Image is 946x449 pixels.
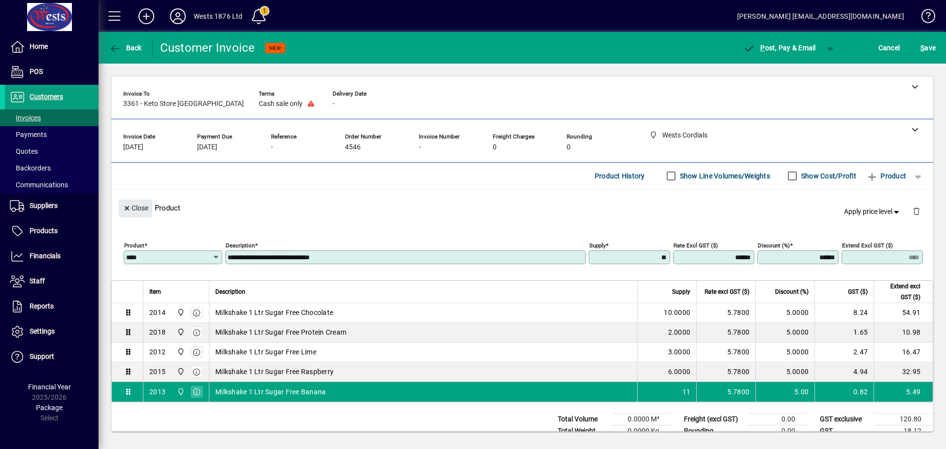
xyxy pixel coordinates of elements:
div: 5.7800 [703,308,749,317]
td: 18.12 [874,425,933,437]
td: 32.95 [874,362,933,382]
span: Discount (%) [775,286,809,297]
a: Reports [5,294,99,319]
span: Description [215,286,245,297]
span: Package [36,404,63,412]
div: 5.7800 [703,327,749,337]
button: Post, Pay & Email [739,39,821,57]
a: Invoices [5,109,99,126]
span: Cancel [878,40,900,56]
div: Customer Invoice [160,40,255,56]
mat-label: Description [226,242,255,248]
a: Suppliers [5,194,99,218]
a: Communications [5,176,99,193]
span: Backorders [10,164,51,172]
div: 2015 [149,367,166,377]
td: 120.80 [874,413,933,425]
span: Support [30,352,54,360]
span: Products [30,227,58,235]
button: Close [119,200,152,217]
a: Payments [5,126,99,143]
td: 16.47 [874,343,933,362]
a: Products [5,219,99,243]
div: 2018 [149,327,166,337]
span: Wests Cordials [174,327,186,338]
div: Wests 1876 Ltd [194,8,242,24]
span: NEW [269,45,281,51]
td: 2.47 [814,343,874,362]
button: Cancel [876,39,903,57]
td: 8.24 [814,303,874,323]
span: Communications [10,181,68,189]
app-page-header-button: Delete [905,207,928,215]
td: Total Volume [553,413,612,425]
span: GST ($) [848,286,868,297]
label: Show Cost/Profit [799,171,856,181]
mat-label: Supply [589,242,606,248]
a: Financials [5,244,99,269]
a: Knowledge Base [914,2,934,34]
label: Show Line Volumes/Weights [678,171,770,181]
span: Milkshake 1 Ltr Sugar Free Chocolate [215,308,333,317]
span: Close [123,200,148,216]
span: Rate excl GST ($) [705,286,749,297]
td: 10.98 [874,323,933,343]
button: Product History [591,167,649,185]
span: - [271,143,273,151]
span: [DATE] [123,143,143,151]
div: 5.7800 [703,387,749,397]
td: 5.0000 [755,303,814,323]
div: 5.7800 [703,347,749,357]
td: GST [815,425,874,437]
span: Extend excl GST ($) [880,281,920,303]
button: Back [106,39,144,57]
mat-label: Extend excl GST ($) [842,242,893,248]
div: 2014 [149,308,166,317]
mat-label: Product [124,242,144,248]
span: Product History [595,168,645,184]
span: 11 [682,387,691,397]
a: Home [5,35,99,59]
span: - [333,100,335,108]
span: Quotes [10,147,38,155]
td: 4.94 [814,362,874,382]
span: S [920,44,924,52]
a: Staff [5,269,99,294]
span: 4546 [345,143,361,151]
span: Back [109,44,142,52]
span: 0 [567,143,571,151]
span: Item [149,286,161,297]
span: ave [920,40,936,56]
button: Product [861,167,911,185]
span: Settings [30,327,55,335]
div: 2012 [149,347,166,357]
span: Customers [30,93,63,101]
td: 0.00 [748,413,807,425]
td: 5.0000 [755,362,814,382]
span: Cash sale only [259,100,303,108]
span: Milkshake 1 Ltr Sugar Free Raspberry [215,367,334,377]
span: Wests Cordials [174,366,186,377]
span: Financial Year [28,383,71,391]
span: 0 [493,143,497,151]
td: 0.82 [814,382,874,402]
button: Save [918,39,938,57]
span: Home [30,42,48,50]
a: POS [5,60,99,84]
td: 5.0000 [755,343,814,362]
span: Supply [672,286,690,297]
td: Freight (excl GST) [679,413,748,425]
span: ost, Pay & Email [743,44,816,52]
td: 5.00 [755,382,814,402]
td: 5.49 [874,382,933,402]
div: [PERSON_NAME] [EMAIL_ADDRESS][DOMAIN_NAME] [737,8,904,24]
span: 6.0000 [668,367,691,377]
a: Quotes [5,143,99,160]
td: Rounding [679,425,748,437]
span: Milkshake 1 Ltr Sugar Free Protein Cream [215,327,346,337]
td: 0.0000 Kg [612,425,671,437]
span: Reports [30,302,54,310]
span: P [760,44,765,52]
span: 3.0000 [668,347,691,357]
button: Delete [905,200,928,223]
